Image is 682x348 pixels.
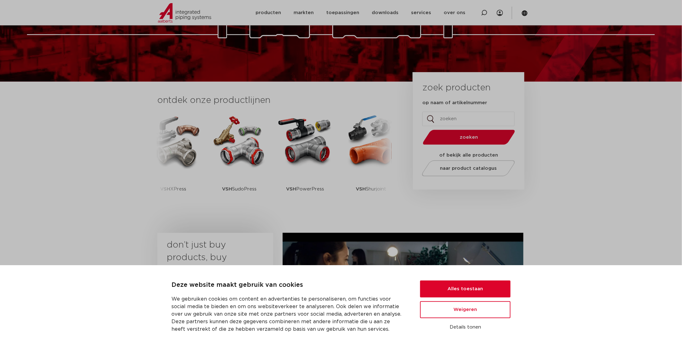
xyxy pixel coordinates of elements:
button: Alles toestaan [420,281,511,297]
h3: ontdek onze productlijnen [157,94,392,107]
a: VSHPowerPress [277,113,333,209]
p: Shurjoint [356,169,387,209]
button: zoeken [420,129,518,145]
span: zoeken [439,135,499,140]
a: VSHSudoPress [211,113,268,209]
h3: don’t just buy products, buy solutions [167,239,252,276]
strong: VSH [356,187,366,191]
strong: VSH [286,187,296,191]
span: naar product catalogus [440,166,497,171]
input: zoeken [422,112,515,126]
p: We gebruiken cookies om content en advertenties te personaliseren, om functies voor social media ... [171,295,405,333]
h3: zoek producten [422,82,490,94]
label: op naam of artikelnummer [422,100,487,106]
p: Deze website maakt gebruik van cookies [171,280,405,290]
button: Weigeren [420,301,511,318]
strong: of bekijk alle producten [439,153,498,158]
strong: VSH [160,187,170,191]
p: PowerPress [286,169,324,209]
a: naar product catalogus [420,160,517,176]
strong: VSH [222,187,232,191]
p: XPress [160,169,187,209]
a: VSHXPress [145,113,202,209]
button: Details tonen [420,322,511,333]
a: VSHShurjoint [343,113,399,209]
p: SudoPress [222,169,257,209]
